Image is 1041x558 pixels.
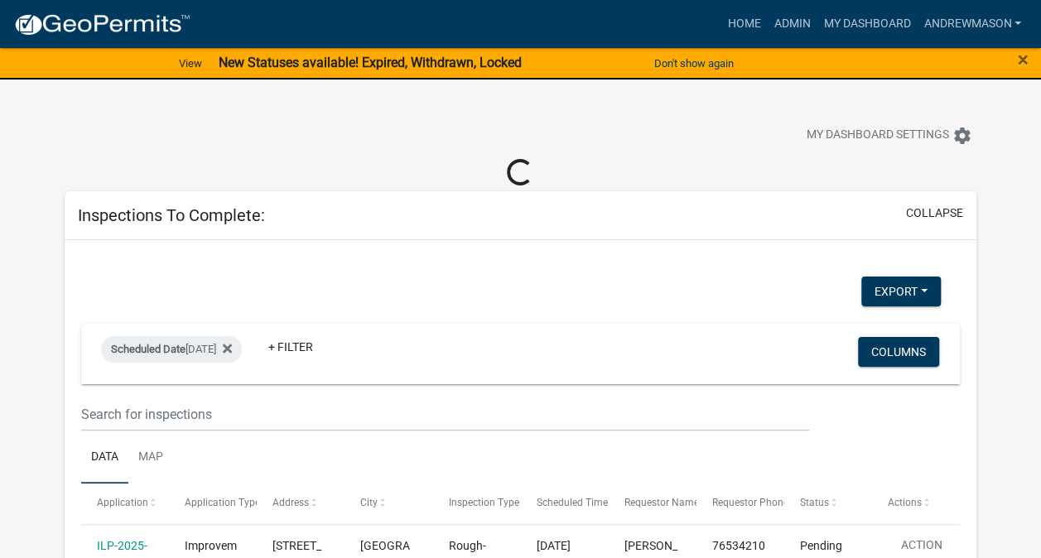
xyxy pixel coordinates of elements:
button: Close [1018,50,1029,70]
a: Home [721,8,767,40]
a: View [172,50,209,77]
span: Scheduled Date [111,343,186,355]
button: Don't show again [648,50,740,77]
a: Map [128,431,173,484]
a: Data [81,431,128,484]
span: Scheduled Time [537,497,608,508]
strong: New Statuses available! Expired, Withdrawn, Locked [219,55,522,70]
datatable-header-cell: Requestor Name [608,483,696,523]
span: City [360,497,378,508]
span: Application Type [185,497,260,508]
span: × [1018,48,1029,71]
span: Address [272,497,309,508]
datatable-header-cell: Address [257,483,345,523]
datatable-header-cell: Requestor Phone [696,483,784,523]
button: collapse [906,204,963,222]
datatable-header-cell: Status [784,483,872,523]
span: Requestor Name [624,497,699,508]
button: Columns [858,337,939,367]
datatable-header-cell: Application [81,483,169,523]
span: Status [800,497,829,508]
span: Requestor Phone [712,497,788,508]
datatable-header-cell: Actions [872,483,960,523]
a: AndrewMason [917,8,1028,40]
datatable-header-cell: Scheduled Time [520,483,608,523]
a: + Filter [255,332,326,362]
i: settings [952,126,972,146]
span: Application [97,497,148,508]
span: Actions [888,497,922,508]
datatable-header-cell: Application Type [169,483,257,523]
span: My Dashboard Settings [807,126,949,146]
input: Search for inspections [81,397,809,431]
button: Export [861,277,941,306]
datatable-header-cell: Inspection Type [432,483,520,523]
a: Admin [767,8,817,40]
div: [DATE] [101,336,242,363]
datatable-header-cell: City [345,483,432,523]
span: Inspection Type [448,497,518,508]
a: My Dashboard [817,8,917,40]
button: My Dashboard Settingssettings [793,119,986,152]
h5: Inspections To Complete: [78,205,265,225]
